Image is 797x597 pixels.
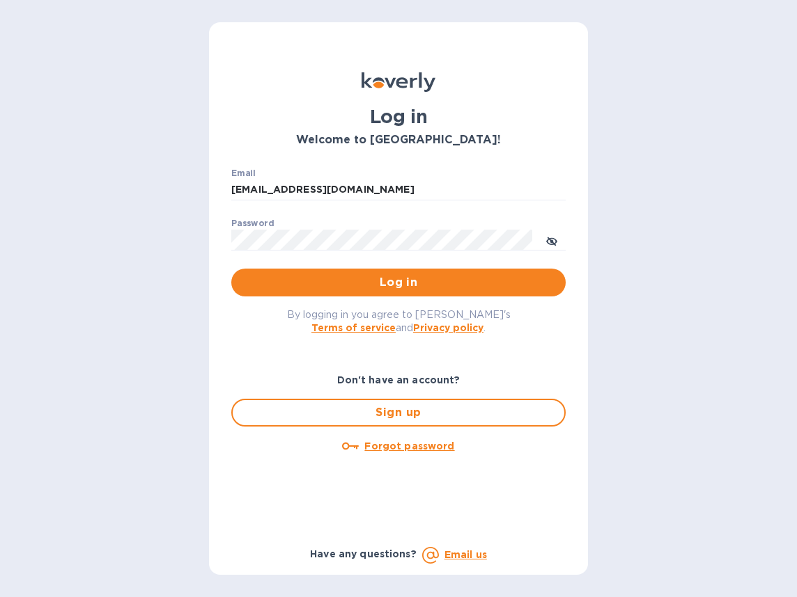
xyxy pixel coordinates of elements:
span: By logging in you agree to [PERSON_NAME]'s and . [287,309,511,333]
a: Terms of service [311,322,396,333]
img: Koverly [362,72,435,92]
label: Email [231,170,256,178]
button: toggle password visibility [538,226,566,254]
input: Enter email address [231,180,566,200]
a: Privacy policy [413,322,483,333]
span: Log in [242,274,555,291]
b: Don't have an account? [337,374,461,385]
button: Log in [231,269,566,296]
h1: Log in [231,106,566,128]
label: Password [231,220,274,228]
span: Sign up [244,404,553,421]
h3: Welcome to [GEOGRAPHIC_DATA]! [231,134,566,147]
u: Forgot password [364,440,454,452]
a: Email us [444,549,487,560]
button: Sign up [231,399,566,427]
b: Have any questions? [310,548,417,559]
